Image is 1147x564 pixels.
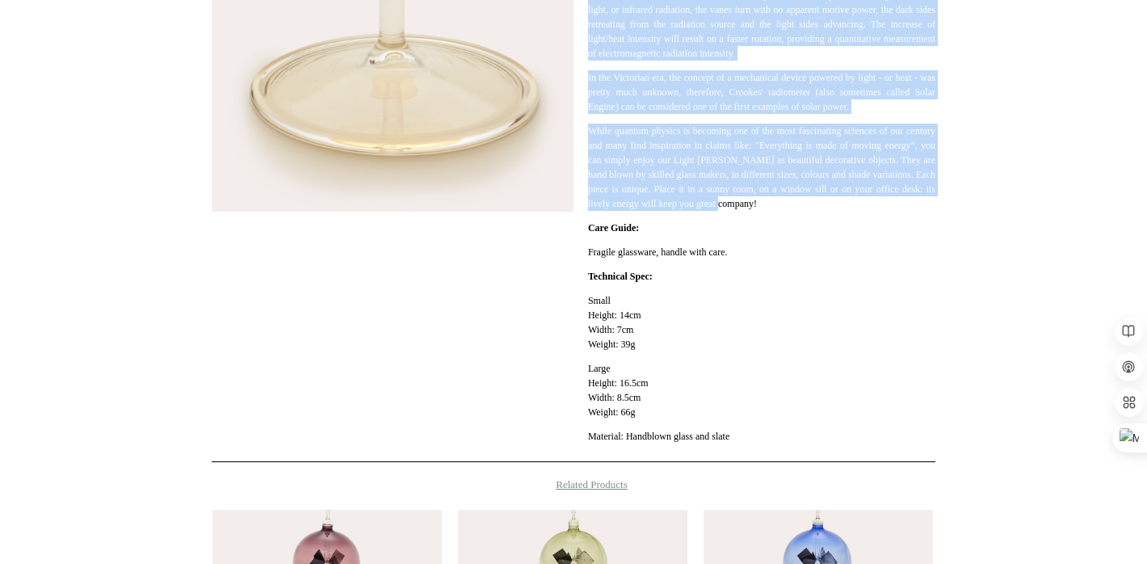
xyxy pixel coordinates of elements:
[170,478,977,491] h4: Related Products
[588,222,639,234] strong: Care Guide:
[588,70,935,114] p: In the Victorian era, the concept of a mechanical device powered by light - or heat - was pretty ...
[588,361,935,419] p: Large Height: 16.5cm Width: 8.5cm Weight: 66g
[588,293,935,351] p: Small Height: 14cm Width: 7cm Weight: 39g
[588,124,935,211] p: While quantum physics is becoming one of the most fascinating sciences of our century and many fi...
[588,429,935,444] p: Material: Handblown glass and slate
[588,245,935,259] p: Fragile glassware, handle with care.
[588,271,653,282] strong: Technical Spec:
